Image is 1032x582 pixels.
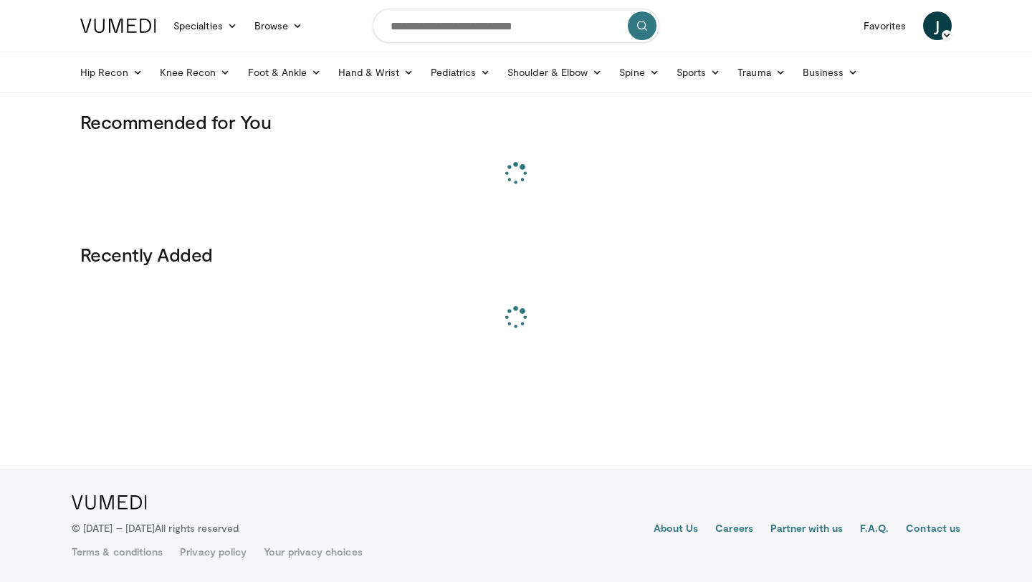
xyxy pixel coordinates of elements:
[239,58,330,87] a: Foot & Ankle
[80,243,952,266] h3: Recently Added
[611,58,667,87] a: Spine
[72,521,239,535] p: © [DATE] – [DATE]
[373,9,659,43] input: Search topics, interventions
[729,58,794,87] a: Trauma
[330,58,422,87] a: Hand & Wrist
[906,521,960,538] a: Contact us
[246,11,312,40] a: Browse
[770,521,843,538] a: Partner with us
[72,545,163,559] a: Terms & conditions
[72,58,151,87] a: Hip Recon
[72,495,147,510] img: VuMedi Logo
[80,19,156,33] img: VuMedi Logo
[860,521,889,538] a: F.A.Q.
[264,545,362,559] a: Your privacy choices
[794,58,867,87] a: Business
[654,521,699,538] a: About Us
[165,11,246,40] a: Specialties
[715,521,753,538] a: Careers
[180,545,247,559] a: Privacy policy
[422,58,499,87] a: Pediatrics
[155,522,239,534] span: All rights reserved
[923,11,952,40] a: J
[668,58,730,87] a: Sports
[80,110,952,133] h3: Recommended for You
[499,58,611,87] a: Shoulder & Elbow
[151,58,239,87] a: Knee Recon
[855,11,914,40] a: Favorites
